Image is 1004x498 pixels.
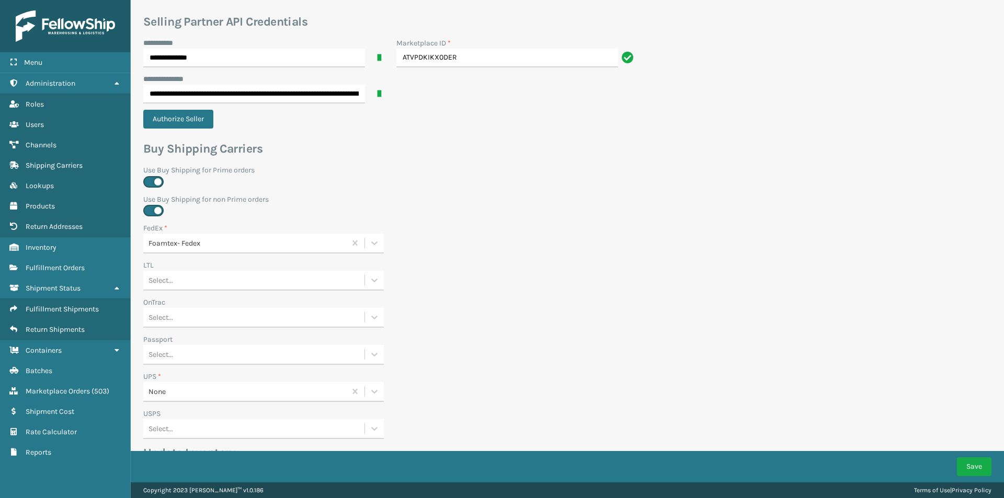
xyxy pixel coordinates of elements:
[26,346,62,355] span: Containers
[143,14,637,30] h3: Selling Partner API Credentials
[143,223,167,234] label: FedEx
[143,297,165,308] label: OnTrac
[143,445,637,461] h3: Update Inventory
[26,284,81,293] span: Shipment Status
[957,457,991,476] button: Save
[24,58,42,67] span: Menu
[26,202,55,211] span: Products
[143,141,637,157] h3: Buy Shipping Carriers
[26,387,90,396] span: Marketplace Orders
[143,371,161,382] label: UPS
[143,114,220,123] a: Authorize Seller
[26,366,52,375] span: Batches
[143,110,213,129] button: Authorize Seller
[149,275,173,286] div: Select...
[396,38,451,49] label: Marketplace ID
[26,161,83,170] span: Shipping Carriers
[26,141,56,149] span: Channels
[26,243,56,252] span: Inventory
[92,387,109,396] span: ( 503 )
[26,263,85,272] span: Fulfillment Orders
[143,260,154,271] label: LTL
[26,448,51,457] span: Reports
[26,427,77,436] span: Rate Calculator
[26,181,54,190] span: Lookups
[143,334,173,345] label: Passport
[952,487,991,494] a: Privacy Policy
[143,482,264,498] p: Copyright 2023 [PERSON_NAME]™ v 1.0.186
[16,10,115,42] img: logo
[149,386,347,397] div: None
[143,165,637,176] label: Use Buy Shipping for Prime orders
[143,194,637,205] label: Use Buy Shipping for non Prime orders
[26,325,85,334] span: Return Shipments
[149,423,173,434] div: Select...
[26,222,83,231] span: Return Addresses
[914,487,950,494] a: Terms of Use
[914,482,991,498] div: |
[26,407,74,416] span: Shipment Cost
[26,120,44,129] span: Users
[149,349,173,360] div: Select...
[149,312,173,323] div: Select...
[26,79,75,88] span: Administration
[26,100,44,109] span: Roles
[143,408,161,419] label: USPS
[149,238,347,249] div: Foamtex- Fedex
[26,305,99,314] span: Fulfillment Shipments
